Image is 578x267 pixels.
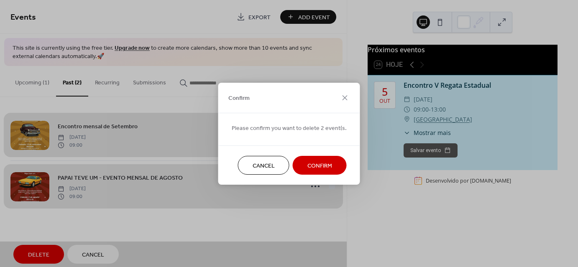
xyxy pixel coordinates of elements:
[293,156,347,175] button: Confirm
[232,124,347,132] span: Please confirm you want to delete 2 event(s.
[253,161,275,170] span: Cancel
[228,94,250,103] span: Confirm
[307,161,332,170] span: Confirm
[238,156,289,175] button: Cancel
